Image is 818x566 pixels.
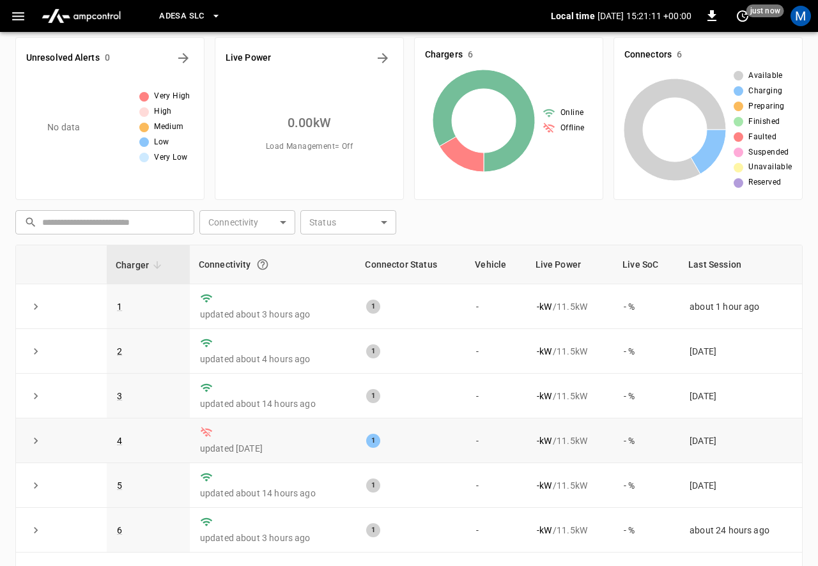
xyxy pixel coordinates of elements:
[748,116,780,128] span: Finished
[200,487,346,500] p: updated about 14 hours ago
[366,300,380,314] div: 1
[251,253,274,276] button: Connection between the charger and our software.
[466,508,526,553] td: -
[366,434,380,448] div: 1
[154,90,190,103] span: Very High
[537,479,552,492] p: - kW
[266,141,353,153] span: Load Management = Off
[613,374,679,418] td: - %
[613,508,679,553] td: - %
[537,434,552,447] p: - kW
[679,374,802,418] td: [DATE]
[356,245,466,284] th: Connector Status
[624,48,672,62] h6: Connectors
[200,353,346,365] p: updated about 4 hours ago
[537,390,604,402] div: / 11.5 kW
[748,70,783,82] span: Available
[679,463,802,508] td: [DATE]
[117,525,122,535] a: 6
[466,463,526,508] td: -
[26,476,45,495] button: expand row
[366,344,380,358] div: 1
[116,257,166,273] span: Charger
[679,284,802,329] td: about 1 hour ago
[117,436,122,446] a: 4
[613,329,679,374] td: - %
[26,297,45,316] button: expand row
[36,4,126,28] img: ampcontrol.io logo
[200,532,346,544] p: updated about 3 hours ago
[173,48,194,68] button: All Alerts
[26,342,45,361] button: expand row
[748,85,782,98] span: Charging
[537,345,552,358] p: - kW
[748,100,785,113] span: Preparing
[366,389,380,403] div: 1
[748,146,789,159] span: Suspended
[746,4,784,17] span: just now
[200,397,346,410] p: updated about 14 hours ago
[537,434,604,447] div: / 11.5 kW
[288,112,331,133] h6: 0.00 kW
[613,463,679,508] td: - %
[226,51,271,65] h6: Live Power
[748,131,776,144] span: Faulted
[537,345,604,358] div: / 11.5 kW
[551,10,595,22] p: Local time
[560,122,585,135] span: Offline
[26,521,45,540] button: expand row
[159,9,204,24] span: Adesa SLC
[791,6,811,26] div: profile-icon
[677,48,682,62] h6: 6
[598,10,691,22] p: [DATE] 15:21:11 +00:00
[679,418,802,463] td: [DATE]
[117,480,122,491] a: 5
[200,308,346,321] p: updated about 3 hours ago
[154,4,226,29] button: Adesa SLC
[117,391,122,401] a: 3
[679,245,802,284] th: Last Session
[425,48,463,62] h6: Chargers
[466,329,526,374] td: -
[679,508,802,553] td: about 24 hours ago
[154,105,172,118] span: High
[117,302,122,312] a: 1
[537,300,552,313] p: - kW
[466,374,526,418] td: -
[468,48,473,62] h6: 6
[679,329,802,374] td: [DATE]
[732,6,753,26] button: set refresh interval
[466,284,526,329] td: -
[537,479,604,492] div: / 11.5 kW
[366,523,380,537] div: 1
[613,284,679,329] td: - %
[26,431,45,450] button: expand row
[537,524,552,537] p: - kW
[613,245,679,284] th: Live SoC
[199,253,348,276] div: Connectivity
[47,121,80,134] p: No data
[117,346,122,356] a: 2
[466,418,526,463] td: -
[366,478,380,493] div: 1
[613,418,679,463] td: - %
[373,48,393,68] button: Energy Overview
[748,176,781,189] span: Reserved
[26,386,45,406] button: expand row
[26,51,100,65] h6: Unresolved Alerts
[527,245,614,284] th: Live Power
[748,161,792,174] span: Unavailable
[105,51,110,65] h6: 0
[537,390,552,402] p: - kW
[154,151,187,164] span: Very Low
[154,136,169,149] span: Low
[560,107,583,119] span: Online
[537,300,604,313] div: / 11.5 kW
[200,442,346,455] p: updated [DATE]
[537,524,604,537] div: / 11.5 kW
[154,121,183,134] span: Medium
[466,245,526,284] th: Vehicle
